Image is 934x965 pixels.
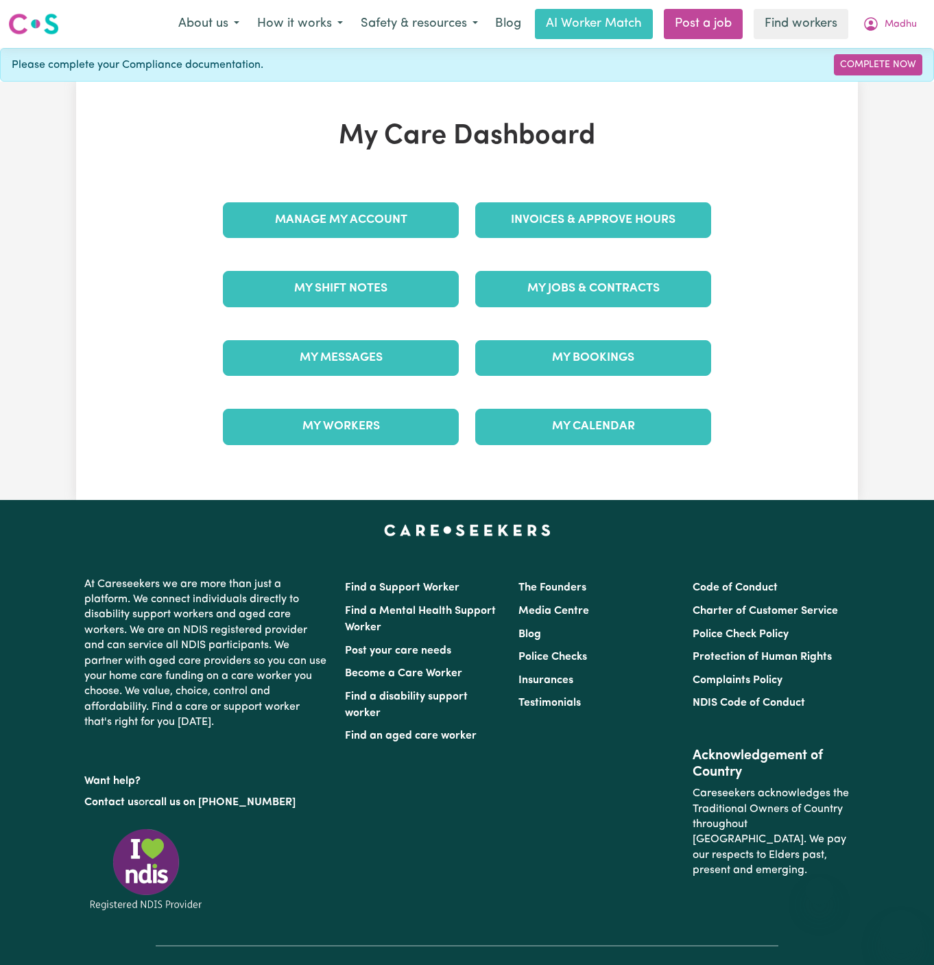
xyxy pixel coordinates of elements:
a: My Workers [223,409,459,444]
a: Find a disability support worker [345,691,468,719]
a: Find a Support Worker [345,582,459,593]
a: Contact us [84,797,139,808]
iframe: Close message [806,877,833,905]
button: Safety & resources [352,10,487,38]
a: Become a Care Worker [345,668,462,679]
a: Invoices & Approve Hours [475,202,711,238]
p: At Careseekers we are more than just a platform. We connect individuals directly to disability su... [84,571,328,736]
a: Insurances [518,675,573,686]
p: Want help? [84,768,328,789]
a: Testimonials [518,698,581,708]
p: Careseekers acknowledges the Traditional Owners of Country throughout [GEOGRAPHIC_DATA]. We pay o... [693,781,850,883]
button: How it works [248,10,352,38]
a: Find workers [754,9,848,39]
button: About us [169,10,248,38]
span: Madhu [885,17,917,32]
a: AI Worker Match [535,9,653,39]
a: My Messages [223,340,459,376]
a: Blog [518,629,541,640]
a: call us on [PHONE_NUMBER] [149,797,296,808]
a: The Founders [518,582,586,593]
span: Please complete your Compliance documentation. [12,57,263,73]
a: Complaints Policy [693,675,782,686]
a: My Calendar [475,409,711,444]
a: Police Check Policy [693,629,789,640]
a: My Shift Notes [223,271,459,307]
a: Find an aged care worker [345,730,477,741]
a: My Bookings [475,340,711,376]
img: Registered NDIS provider [84,826,208,912]
a: Police Checks [518,652,587,663]
a: Complete Now [834,54,922,75]
a: Protection of Human Rights [693,652,832,663]
a: My Jobs & Contracts [475,271,711,307]
a: Charter of Customer Service [693,606,838,617]
a: Manage My Account [223,202,459,238]
a: Find a Mental Health Support Worker [345,606,496,633]
h2: Acknowledgement of Country [693,748,850,781]
a: Blog [487,9,529,39]
p: or [84,789,328,815]
h1: My Care Dashboard [215,120,719,153]
a: Code of Conduct [693,582,778,593]
iframe: Button to launch messaging window [879,910,923,954]
a: Post a job [664,9,743,39]
a: Careseekers home page [384,525,551,536]
button: My Account [854,10,926,38]
a: Careseekers logo [8,8,59,40]
a: Post your care needs [345,645,451,656]
img: Careseekers logo [8,12,59,36]
a: NDIS Code of Conduct [693,698,805,708]
a: Media Centre [518,606,589,617]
